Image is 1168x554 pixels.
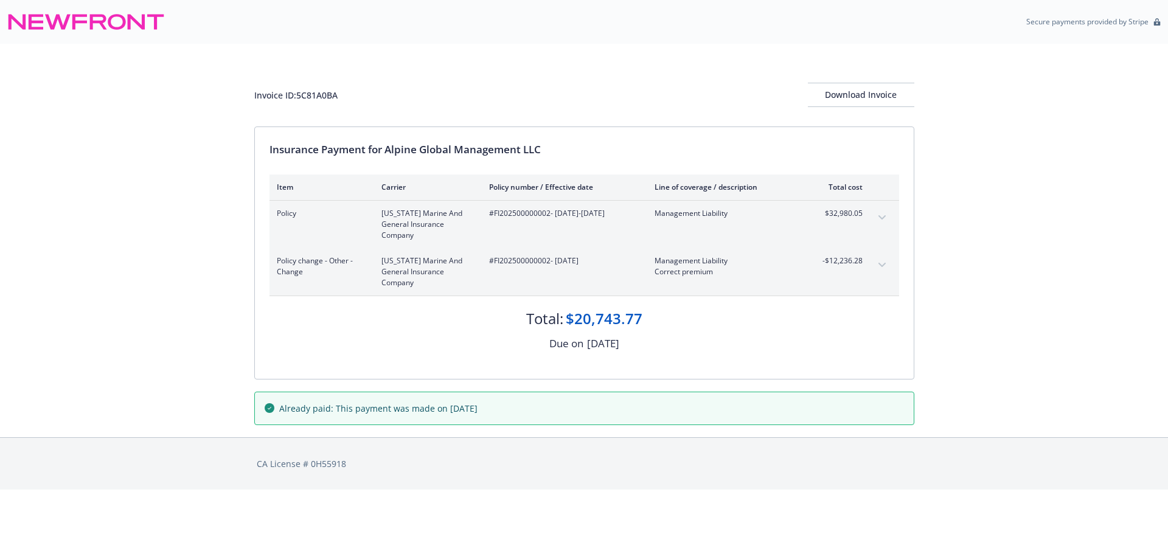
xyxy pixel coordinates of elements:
span: [US_STATE] Marine And General Insurance Company [381,208,470,241]
div: Insurance Payment for Alpine Global Management LLC [269,142,899,158]
span: Management LiabilityCorrect premium [655,255,798,277]
div: CA License # 0H55918 [257,457,912,470]
button: Download Invoice [808,83,914,107]
span: [US_STATE] Marine And General Insurance Company [381,255,470,288]
span: #FI202500000002 - [DATE]-[DATE] [489,208,635,219]
span: -$12,236.28 [817,255,863,266]
div: [DATE] [587,336,619,351]
div: Download Invoice [808,83,914,106]
button: expand content [872,208,892,227]
div: Line of coverage / description [655,182,798,192]
div: $20,743.77 [566,308,642,329]
div: Due on [549,336,583,351]
span: Policy change - Other - Change [277,255,362,277]
button: expand content [872,255,892,275]
span: $32,980.05 [817,208,863,219]
div: Policy[US_STATE] Marine And General Insurance Company#FI202500000002- [DATE]-[DATE]Management Lia... [269,201,899,248]
div: Carrier [381,182,470,192]
span: Management Liability [655,208,798,219]
div: Item [277,182,362,192]
div: Total cost [817,182,863,192]
div: Invoice ID: 5C81A0BA [254,89,338,102]
span: #FI202500000002 - [DATE] [489,255,635,266]
span: Already paid: This payment was made on [DATE] [279,402,478,415]
div: Total: [526,308,563,329]
span: Management Liability [655,255,798,266]
span: Policy [277,208,362,219]
div: Policy number / Effective date [489,182,635,192]
div: Policy change - Other - Change[US_STATE] Marine And General Insurance Company#FI202500000002- [DA... [269,248,899,296]
span: Correct premium [655,266,798,277]
p: Secure payments provided by Stripe [1026,16,1149,27]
